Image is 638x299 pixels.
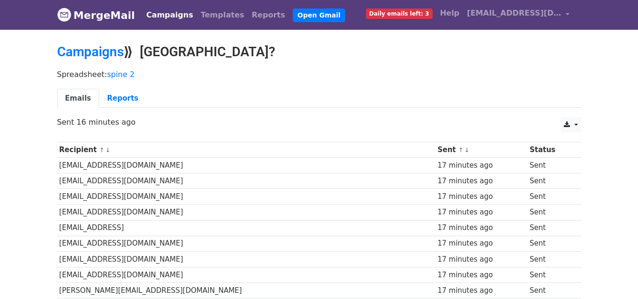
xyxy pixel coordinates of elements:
[57,189,435,205] td: [EMAIL_ADDRESS][DOMAIN_NAME]
[437,222,525,233] div: 17 minutes ago
[99,89,146,108] a: Reports
[527,142,574,158] th: Status
[57,205,435,220] td: [EMAIL_ADDRESS][DOMAIN_NAME]
[57,142,435,158] th: Recipient
[437,160,525,171] div: 17 minutes ago
[57,173,435,189] td: [EMAIL_ADDRESS][DOMAIN_NAME]
[105,146,111,154] a: ↓
[57,44,581,60] h2: ⟫ [GEOGRAPHIC_DATA]?
[248,6,289,25] a: Reports
[527,158,574,173] td: Sent
[437,207,525,218] div: 17 minutes ago
[527,173,574,189] td: Sent
[366,9,433,19] span: Daily emails left: 3
[437,254,525,265] div: 17 minutes ago
[143,6,197,25] a: Campaigns
[57,282,435,298] td: [PERSON_NAME][EMAIL_ADDRESS][DOMAIN_NAME]
[293,9,345,22] a: Open Gmail
[57,158,435,173] td: [EMAIL_ADDRESS][DOMAIN_NAME]
[437,176,525,187] div: 17 minutes ago
[57,89,99,108] a: Emails
[99,146,104,154] a: ↑
[57,8,71,22] img: MergeMail logo
[463,4,574,26] a: [EMAIL_ADDRESS][DOMAIN_NAME]
[436,4,463,23] a: Help
[57,117,581,127] p: Sent 16 minutes ago
[527,189,574,205] td: Sent
[527,251,574,267] td: Sent
[57,251,435,267] td: [EMAIL_ADDRESS][DOMAIN_NAME]
[57,44,124,60] a: Campaigns
[362,4,436,23] a: Daily emails left: 3
[527,236,574,251] td: Sent
[527,220,574,236] td: Sent
[437,238,525,249] div: 17 minutes ago
[57,5,135,25] a: MergeMail
[57,220,435,236] td: [EMAIL_ADDRESS]
[197,6,248,25] a: Templates
[464,146,469,154] a: ↓
[437,285,525,296] div: 17 minutes ago
[57,267,435,282] td: [EMAIL_ADDRESS][DOMAIN_NAME]
[435,142,527,158] th: Sent
[437,191,525,202] div: 17 minutes ago
[458,146,463,154] a: ↑
[467,8,561,19] span: [EMAIL_ADDRESS][DOMAIN_NAME]
[107,70,135,79] a: spine 2
[527,205,574,220] td: Sent
[437,270,525,281] div: 17 minutes ago
[527,267,574,282] td: Sent
[57,69,581,79] p: Spreadsheet:
[57,236,435,251] td: [EMAIL_ADDRESS][DOMAIN_NAME]
[527,282,574,298] td: Sent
